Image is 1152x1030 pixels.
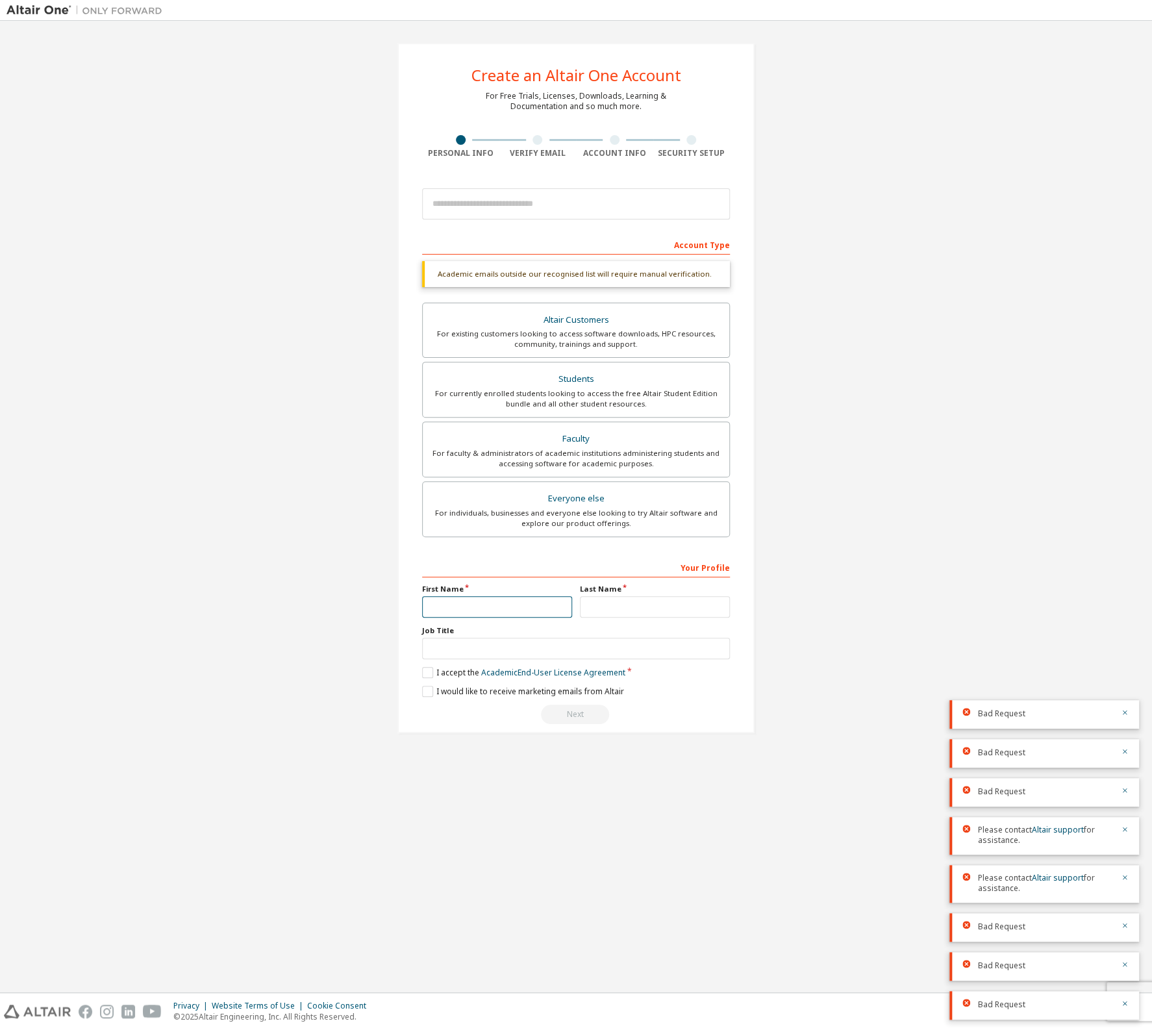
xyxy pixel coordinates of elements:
[486,91,666,112] div: For Free Trials, Licenses, Downloads, Learning & Documentation and so much more.
[481,667,625,678] a: Academic End-User License Agreement
[978,961,1025,971] span: Bad Request
[978,922,1025,932] span: Bad Request
[431,311,721,329] div: Altair Customers
[978,873,1113,894] span: Please contact for assistance.
[653,148,731,158] div: Security Setup
[4,1005,71,1018] img: altair_logo.svg
[422,584,572,594] label: First Name
[79,1005,92,1018] img: facebook.svg
[499,148,577,158] div: Verify Email
[100,1005,114,1018] img: instagram.svg
[173,1001,212,1011] div: Privacy
[431,430,721,448] div: Faculty
[121,1005,135,1018] img: linkedin.svg
[978,999,1025,1010] span: Bad Request
[431,370,721,388] div: Students
[422,261,730,287] div: Academic emails outside our recognised list will require manual verification.
[422,625,730,636] label: Job Title
[978,709,1025,719] span: Bad Request
[978,747,1025,758] span: Bad Request
[6,4,169,17] img: Altair One
[422,705,730,724] div: Read and acccept EULA to continue
[431,329,721,349] div: For existing customers looking to access software downloads, HPC resources, community, trainings ...
[431,388,721,409] div: For currently enrolled students looking to access the free Altair Student Edition bundle and all ...
[422,667,625,678] label: I accept the
[471,68,681,83] div: Create an Altair One Account
[431,448,721,469] div: For faculty & administrators of academic institutions administering students and accessing softwa...
[143,1005,162,1018] img: youtube.svg
[576,148,653,158] div: Account Info
[1032,824,1084,835] a: Altair support
[431,508,721,529] div: For individuals, businesses and everyone else looking to try Altair software and explore our prod...
[431,490,721,508] div: Everyone else
[422,234,730,255] div: Account Type
[978,825,1113,846] span: Please contact for assistance.
[422,686,624,697] label: I would like to receive marketing emails from Altair
[580,584,730,594] label: Last Name
[212,1001,307,1011] div: Website Terms of Use
[422,148,499,158] div: Personal Info
[422,557,730,577] div: Your Profile
[978,786,1025,797] span: Bad Request
[1032,872,1084,883] a: Altair support
[173,1011,374,1022] p: © 2025 Altair Engineering, Inc. All Rights Reserved.
[307,1001,374,1011] div: Cookie Consent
